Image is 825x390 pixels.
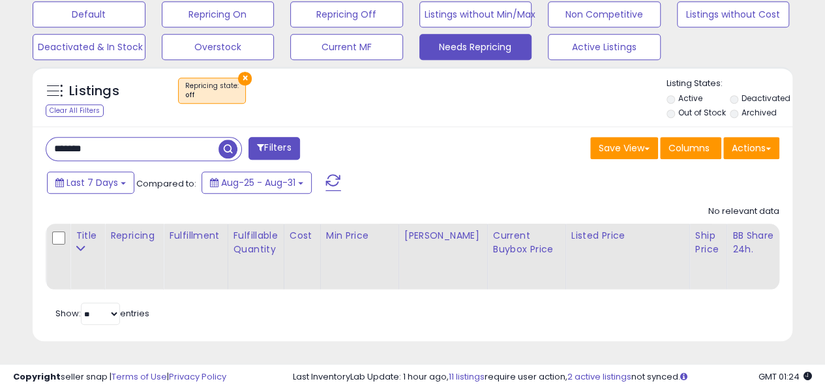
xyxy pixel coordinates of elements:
button: Active Listings [548,34,661,60]
div: Min Price [326,229,393,243]
div: BB Share 24h. [732,229,780,256]
button: Current MF [290,34,403,60]
h5: Listings [69,82,119,100]
div: Fulfillment [169,229,222,243]
span: 2025-09-9 01:24 GMT [758,370,812,383]
div: off [185,91,239,100]
label: Archived [742,107,777,118]
div: Ship Price [695,229,721,256]
div: Current Buybox Price [493,229,560,256]
button: Default [33,1,145,27]
div: seller snap | | [13,371,226,383]
button: Listings without Cost [677,1,790,27]
strong: Copyright [13,370,61,383]
span: Last 7 Days [67,176,118,189]
button: Save View [590,137,658,159]
div: [PERSON_NAME] [404,229,482,243]
div: Clear All Filters [46,104,104,117]
button: Non Competitive [548,1,661,27]
a: 11 listings [449,370,485,383]
label: Out of Stock [678,107,725,118]
button: Repricing On [162,1,275,27]
p: Listing States: [667,78,792,90]
a: 2 active listings [567,370,631,383]
span: Show: entries [55,307,149,320]
div: No relevant data [708,205,779,218]
div: Listed Price [571,229,684,243]
span: Compared to: [136,177,196,190]
label: Active [678,93,702,104]
a: Terms of Use [112,370,167,383]
button: Deactivated & In Stock [33,34,145,60]
span: Columns [668,142,710,155]
div: Fulfillable Quantity [233,229,278,256]
span: Repricing state : [185,81,239,100]
button: Filters [248,137,299,160]
div: Title [76,229,99,243]
label: Deactivated [742,93,790,104]
div: Last InventoryLab Update: 1 hour ago, require user action, not synced. [293,371,812,383]
span: Aug-25 - Aug-31 [221,176,295,189]
button: Columns [660,137,721,159]
button: Listings without Min/Max [419,1,532,27]
button: × [238,72,252,85]
a: Privacy Policy [169,370,226,383]
button: Last 7 Days [47,172,134,194]
button: Needs Repricing [419,34,532,60]
button: Aug-25 - Aug-31 [202,172,312,194]
button: Actions [723,137,779,159]
button: Overstock [162,34,275,60]
div: Cost [290,229,315,243]
button: Repricing Off [290,1,403,27]
div: Repricing [110,229,158,243]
